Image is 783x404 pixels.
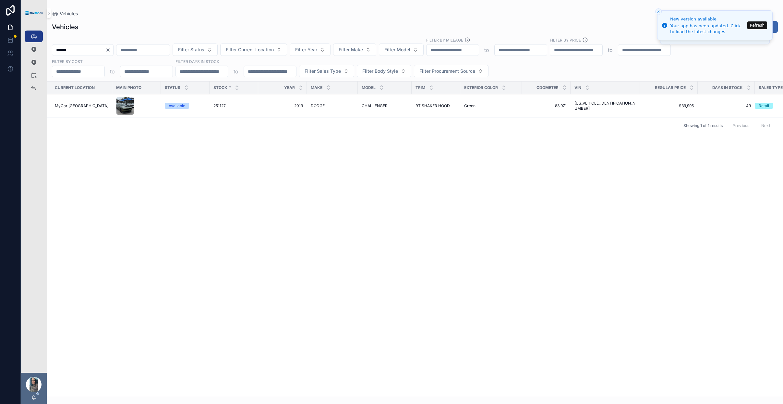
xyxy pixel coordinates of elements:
a: [US_VEHICLE_IDENTIFICATION_NUMBER] [574,101,636,111]
button: Select Button [379,44,424,56]
span: Exterior Color [464,85,498,90]
button: Clear [105,47,113,53]
label: FILTER BY PRICE [550,37,581,43]
a: Available [165,103,206,109]
button: Select Button [290,44,331,56]
span: Filter Procurement Source [419,68,475,74]
button: Select Button [173,44,218,56]
span: Stock # [213,85,231,90]
div: Retail [759,103,769,109]
button: Select Button [299,65,354,77]
div: Available [169,103,185,109]
a: 251127 [213,103,254,108]
button: Select Button [357,65,411,77]
span: Current Location [55,85,95,90]
span: Filter Year [295,46,317,53]
div: scrollable content [21,26,47,103]
button: Select Button [333,44,376,56]
p: to [110,68,115,75]
span: Filter Status [178,46,204,53]
button: Select Button [414,65,488,77]
span: 251127 [213,103,226,108]
span: Filter Make [339,46,363,53]
a: 49 [702,103,751,108]
span: Filter Sales Type [305,68,341,74]
span: Days In Stock [712,85,743,90]
p: to [234,68,238,75]
a: Vehicles [52,10,78,17]
span: Filter Current Location [226,46,274,53]
div: New version available [670,16,745,22]
span: VIN [574,85,581,90]
a: 83,971 [526,103,567,108]
span: CHALLENGER [362,103,388,108]
label: FILTER BY COST [52,58,83,64]
h1: Vehicles [52,22,78,32]
a: 2019 [262,103,303,108]
a: DODGE [311,103,354,108]
p: to [484,46,489,54]
img: App logo [25,11,43,16]
span: Model [362,85,376,90]
span: DODGE [311,103,325,108]
button: Close toast [655,8,662,15]
span: Status [165,85,180,90]
span: Odometer [536,85,559,90]
span: Regular Price [655,85,686,90]
div: Your app has been updated. Click to load the latest changes [670,23,745,35]
span: Trim [416,85,425,90]
button: Refresh [747,21,767,29]
p: to [608,46,613,54]
span: Filter Body Style [362,68,398,74]
a: Green [464,103,518,108]
span: Make [311,85,322,90]
span: Filter Model [384,46,410,53]
span: Sales Type [759,85,783,90]
span: Green [464,103,476,108]
span: RT SHAKER HOOD [416,103,450,108]
span: Showing 1 of 1 results [683,123,723,128]
button: Select Button [220,44,287,56]
span: Year [284,85,295,90]
label: Filter Days In Stock [175,58,219,64]
a: MyCar [GEOGRAPHIC_DATA] [55,103,108,108]
a: RT SHAKER HOOD [416,103,456,108]
label: Filter By Mileage [426,37,463,43]
span: Main Photo [116,85,141,90]
a: $39,995 [644,103,694,108]
a: CHALLENGER [362,103,408,108]
span: Vehicles [60,10,78,17]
